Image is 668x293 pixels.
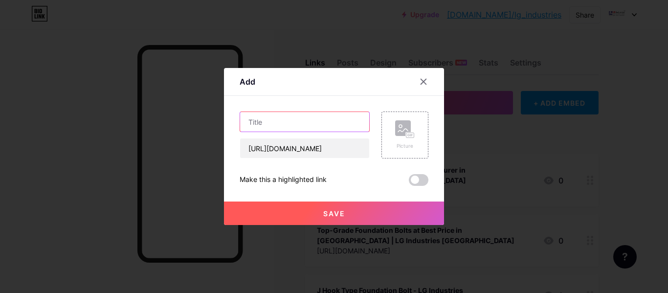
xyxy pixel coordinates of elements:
[395,142,415,150] div: Picture
[323,209,345,218] span: Save
[240,174,327,186] div: Make this a highlighted link
[240,76,255,88] div: Add
[240,112,369,132] input: Title
[240,138,369,158] input: URL
[224,202,444,225] button: Save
